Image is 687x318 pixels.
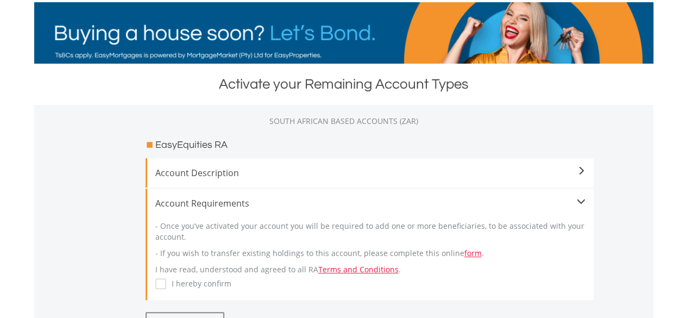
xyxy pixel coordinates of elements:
label: I hereby confirm [166,278,231,289]
p: - Once you’ve activated your account you will be required to add one or more beneficiaries, to be... [155,221,585,242]
div: Activate your Remaining Account Types [34,74,653,94]
span: Account Description [155,166,585,179]
div: SOUTH AFRICAN BASED ACCOUNTS (ZAR) [34,116,653,127]
h3: EasyEquities RA [155,138,228,153]
div: Account Requirements [155,197,585,210]
a: form [464,248,482,258]
div: I have read, understood and agreed to all RA . [155,210,585,292]
a: Terms and Conditions [318,264,399,275]
p: - If you wish to transfer existing holdings to this account, please complete this online . [155,248,585,259]
img: EasyMortage Promotion Banner [34,2,653,64]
